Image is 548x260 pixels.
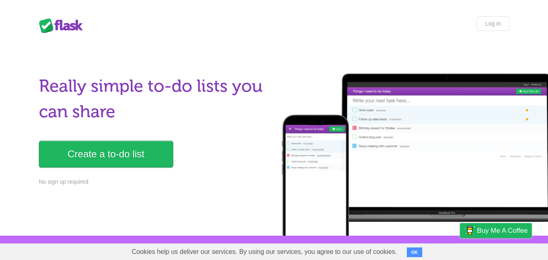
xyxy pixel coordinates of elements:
[39,73,269,125] h1: Really simple to-do lists you can share
[407,247,423,257] button: OK
[477,223,528,238] span: Buy me a coffee
[464,223,475,237] img: Buy me a coffee
[39,18,88,33] div: Flask Lists
[39,141,173,168] a: Create a to-do list
[477,16,509,31] a: Log in
[460,223,532,238] a: Buy me a coffee
[124,244,405,260] span: Cookies help us deliver our services. By using our services, you agree to our use of cookies.
[39,178,269,186] p: No sign up required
